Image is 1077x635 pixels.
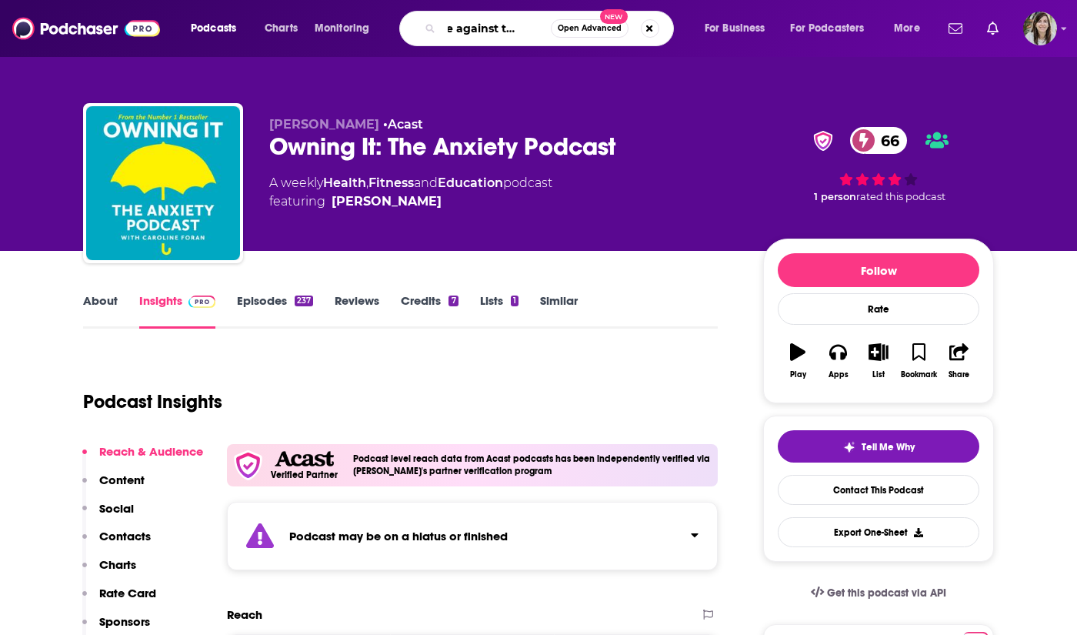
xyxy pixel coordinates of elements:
button: Play [778,333,818,389]
a: Health [323,175,366,190]
span: Get this podcast via API [827,587,946,600]
a: Fitness [368,175,414,190]
span: Podcasts [191,18,236,39]
span: More [894,18,920,39]
p: Content [99,473,145,487]
button: open menu [694,16,785,41]
span: rated this podcast [856,191,945,202]
h4: Podcast level reach data from Acast podcasts has been independently verified via [PERSON_NAME]'s ... [353,453,712,476]
a: Charts [255,16,307,41]
span: 66 [865,127,907,154]
a: Reviews [335,293,379,329]
span: For Business [705,18,765,39]
div: Search podcasts, credits, & more... [414,11,689,46]
button: Follow [778,253,979,287]
div: List [872,370,885,379]
div: Apps [829,370,849,379]
a: Show notifications dropdown [942,15,969,42]
a: [PERSON_NAME] [332,192,442,211]
span: For Podcasters [790,18,864,39]
img: Owning It: The Anxiety Podcast [86,106,240,260]
img: Acast [275,451,333,467]
button: open menu [883,16,939,41]
button: Show profile menu [1023,12,1057,45]
button: open menu [781,16,887,41]
span: New [600,9,628,24]
span: 1 person [814,191,856,202]
img: verified Badge [809,131,838,151]
a: Lists1 [480,293,518,329]
section: Click to expand status details [227,502,718,570]
span: • [383,117,423,132]
a: About [83,293,118,329]
p: Charts [99,557,136,572]
div: A weekly podcast [269,174,552,211]
a: Episodes237 [237,293,313,329]
strong: Podcast may be on a hiatus or finished [289,529,508,543]
button: Contacts [82,529,151,557]
p: Sponsors [99,614,150,629]
button: Charts [82,557,136,586]
button: Reach & Audience [82,444,203,473]
button: Bookmark [899,333,939,389]
h1: Podcast Insights [83,390,222,413]
span: , [366,175,368,190]
a: Show notifications dropdown [981,15,1005,42]
div: Share [949,370,969,379]
p: Reach & Audience [99,444,203,459]
a: Acast [388,117,423,132]
span: Monitoring [315,18,369,39]
button: Content [82,473,145,501]
button: Open AdvancedNew [551,19,629,38]
span: featuring [269,192,552,211]
span: Tell Me Why [862,441,915,453]
button: Share [939,333,979,389]
div: 7 [448,296,458,306]
button: List [859,333,899,389]
span: Charts [265,18,298,39]
span: and [414,175,438,190]
span: Logged in as devinandrade [1023,12,1057,45]
img: tell me why sparkle [843,441,855,453]
a: Contact This Podcast [778,475,979,505]
button: Social [82,501,134,530]
img: verfied icon [233,450,263,480]
img: Podchaser - Follow, Share and Rate Podcasts [12,14,160,43]
button: Rate Card [82,586,156,614]
img: Podchaser Pro [188,296,215,308]
span: Open Advanced [558,25,622,32]
div: 237 [295,296,313,306]
div: 1 [511,296,518,306]
button: open menu [180,16,256,41]
input: Search podcasts, credits, & more... [442,16,551,41]
button: open menu [304,16,389,41]
p: Rate Card [99,586,156,600]
div: verified Badge66 1 personrated this podcast [763,117,994,212]
span: [PERSON_NAME] [269,117,379,132]
button: Export One-Sheet [778,517,979,547]
a: Credits7 [401,293,458,329]
p: Social [99,501,134,516]
a: InsightsPodchaser Pro [139,293,215,329]
img: User Profile [1023,12,1057,45]
a: 66 [850,127,907,154]
h5: Verified Partner [271,470,338,480]
div: Play [790,370,806,379]
h2: Reach [227,607,262,622]
div: Bookmark [901,370,937,379]
a: Education [438,175,503,190]
button: tell me why sparkleTell Me Why [778,430,979,463]
a: Get this podcast via API [799,574,959,612]
div: Rate [778,293,979,325]
a: Similar [540,293,578,329]
button: Apps [818,333,858,389]
p: Contacts [99,529,151,543]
